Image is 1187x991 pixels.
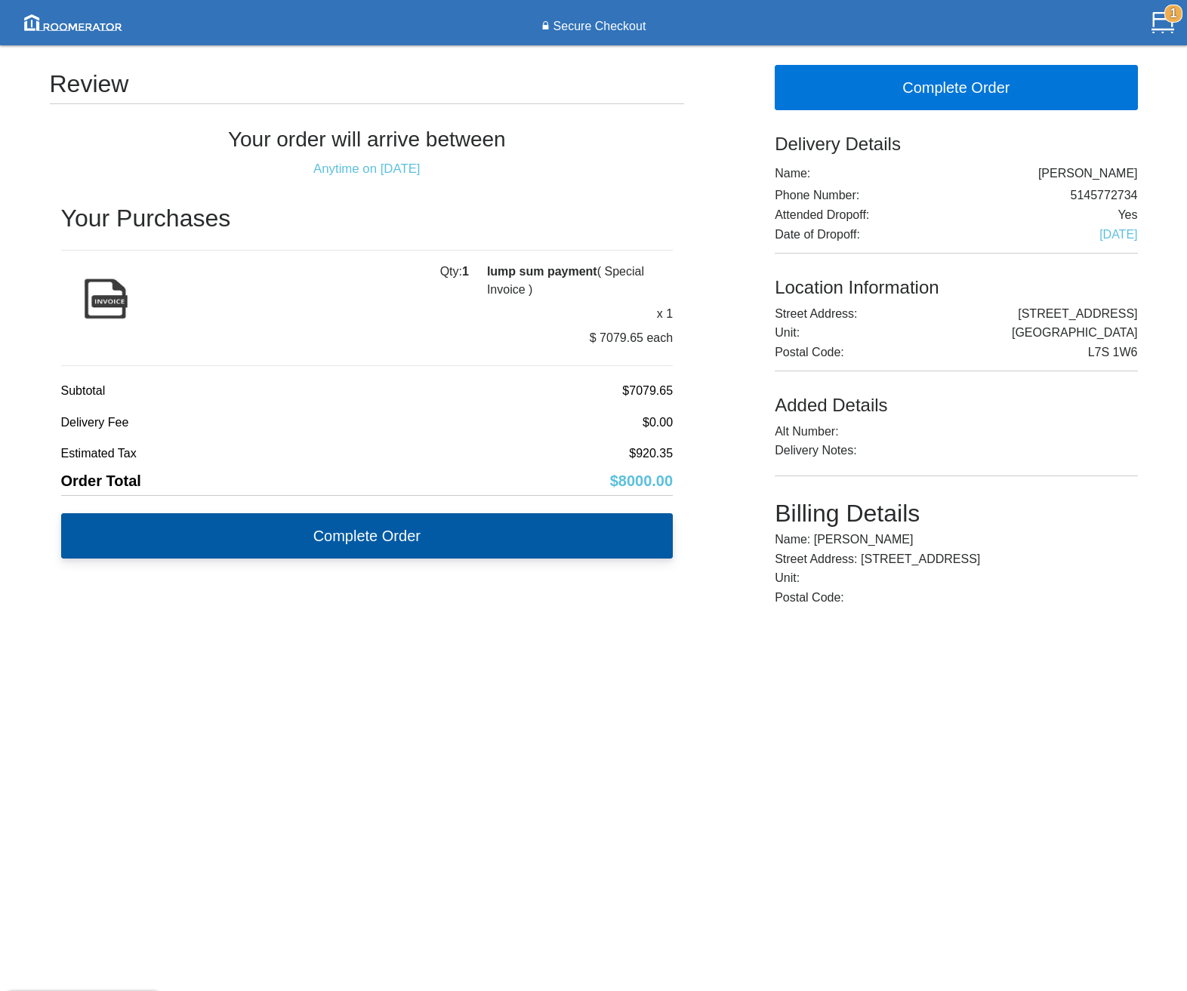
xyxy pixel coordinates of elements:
b: 1 [462,265,469,278]
label: $ 7079.65 each [487,329,673,347]
h6: Date of Dropoff: [775,228,1137,254]
label: [DATE] [1099,228,1137,242]
h2: Your Purchases [61,205,674,238]
h6: Name: [PERSON_NAME] [775,533,1137,546]
h6: Unit: [775,326,1137,340]
h6: Estimated Tax [61,441,674,466]
label: $0.00 [643,416,673,429]
label: 5145772734 [1071,189,1138,202]
img: Lock [541,21,550,32]
b: Order Total [61,472,141,489]
h6: Attended Dropoff: [775,208,1137,222]
strong: 1 [1164,5,1182,23]
h6: Postal Code: [775,346,1137,372]
label: [GEOGRAPHIC_DATA] [1012,326,1138,340]
label: ( Special Invoice ) [487,263,673,299]
h6: Alt Number: [775,422,1137,439]
h6: Subtotal [61,378,674,404]
sub: Anytime on [DATE] [313,162,420,176]
label: Qty: [440,263,469,281]
button: Complete Order [61,513,674,559]
h2: Billing Details [775,482,1137,527]
label: x 1 [657,305,673,323]
h6: Street Address: [775,304,1137,321]
button: Complete Order [775,65,1137,110]
img: roomerator-logo.png [19,9,128,36]
label: L7S 1W6 [1088,346,1138,359]
label: [STREET_ADDRESS] [1018,307,1137,321]
label: $7079.65 [622,384,673,398]
h6: Unit: [775,571,1137,585]
b: $8000.00 [610,472,673,489]
h4: Added Details [775,377,1137,415]
b: lump sum payment [487,265,597,278]
h4: Delivery Details [775,128,1137,160]
h6: Delivery Fee [61,410,674,435]
label: Secure Checkout [550,17,646,35]
h6: Delivery Notes: [775,444,1137,476]
label: Yes [1118,208,1137,222]
h6: Postal Code: [775,591,1137,605]
h6: Name: [775,167,1137,183]
h6: Phone Number: [775,189,1137,202]
label: $920.35 [629,447,673,460]
label: [PERSON_NAME] [1038,167,1138,180]
h6: Street Address: [STREET_ADDRESS] [775,552,1137,566]
h2: Review [50,71,685,104]
img: Cart.svg [1152,11,1174,34]
h4: Location Information [775,260,1137,297]
img: 170x150 [61,263,152,338]
h3: Your order will arrive between [61,128,674,175]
